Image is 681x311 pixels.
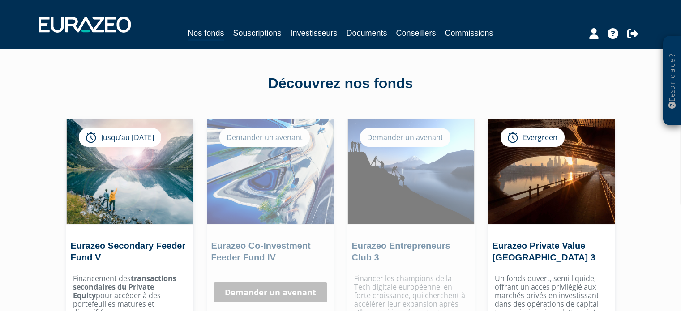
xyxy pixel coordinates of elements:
[67,119,193,224] img: Eurazeo Secondary Feeder Fund V
[667,41,677,121] p: Besoin d'aide ?
[73,273,176,300] strong: transactions secondaires du Private Equity
[493,241,595,262] a: Eurazeo Private Value [GEOGRAPHIC_DATA] 3
[79,128,161,147] div: Jusqu’au [DATE]
[207,119,334,224] img: Eurazeo Co-Investment Feeder Fund IV
[360,128,450,147] div: Demander un avenant
[71,241,186,262] a: Eurazeo Secondary Feeder Fund V
[219,128,310,147] div: Demander un avenant
[39,17,131,33] img: 1732889491-logotype_eurazeo_blanc_rvb.png
[290,27,337,39] a: Investisseurs
[488,119,615,224] img: Eurazeo Private Value Europe 3
[86,73,596,94] div: Découvrez nos fonds
[188,27,224,41] a: Nos fonds
[348,119,474,224] img: Eurazeo Entrepreneurs Club 3
[501,128,565,147] div: Evergreen
[211,241,311,262] a: Eurazeo Co-Investment Feeder Fund IV
[352,241,450,262] a: Eurazeo Entrepreneurs Club 3
[396,27,436,39] a: Conseillers
[445,27,493,39] a: Commissions
[347,27,387,39] a: Documents
[233,27,281,39] a: Souscriptions
[214,282,327,303] a: Demander un avenant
